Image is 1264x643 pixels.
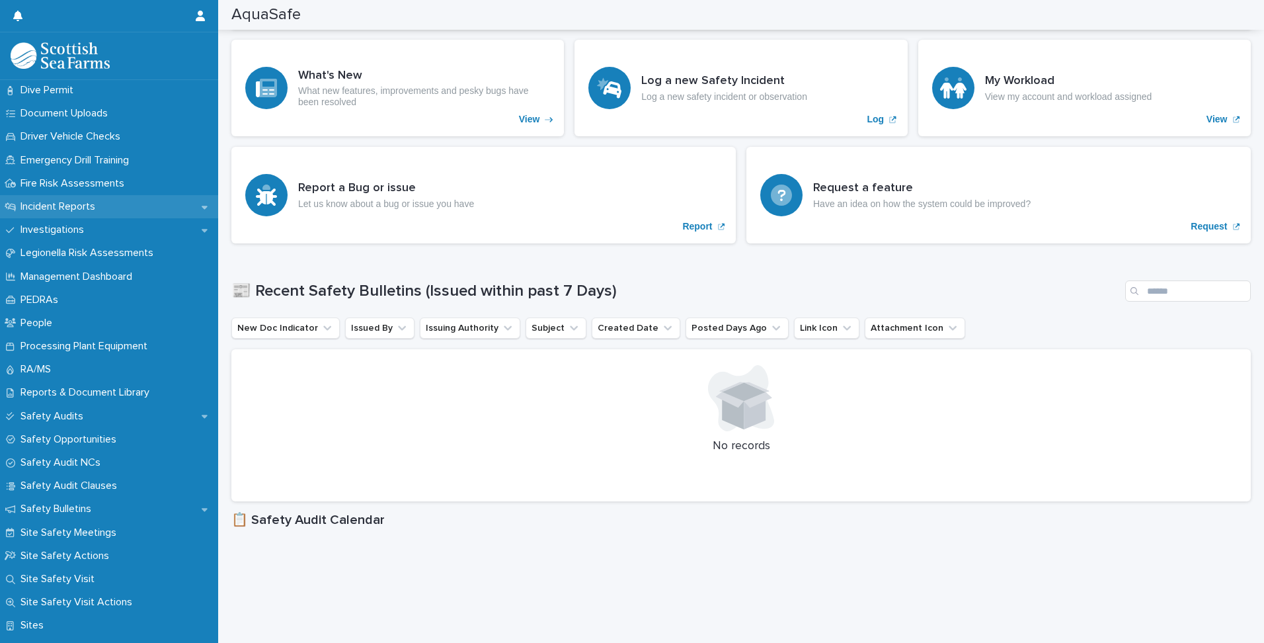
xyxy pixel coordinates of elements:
[813,198,1031,210] p: Have an idea on how the system could be improved?
[247,439,1235,454] p: No records
[15,433,127,446] p: Safety Opportunities
[641,74,807,89] h3: Log a new Safety Incident
[231,512,1251,528] h1: 📋 Safety Audit Calendar
[231,318,340,339] button: New Doc Indicator
[15,294,69,306] p: PEDRAs
[865,318,965,339] button: Attachment Icon
[298,198,474,210] p: Let us know about a bug or issue you have
[15,386,160,399] p: Reports & Document Library
[15,550,120,562] p: Site Safety Actions
[231,40,564,136] a: View
[15,200,106,213] p: Incident Reports
[918,40,1251,136] a: View
[15,527,127,539] p: Site Safety Meetings
[231,5,301,24] h2: AquaSafe
[231,147,736,243] a: Report
[345,318,415,339] button: Issued By
[15,317,63,329] p: People
[15,480,128,492] p: Safety Audit Clauses
[15,177,135,190] p: Fire Risk Assessments
[15,456,111,469] p: Safety Audit NCs
[641,91,807,103] p: Log a new safety incident or observation
[15,84,84,97] p: Dive Permit
[574,40,907,136] a: Log
[794,318,859,339] button: Link Icon
[15,503,102,515] p: Safety Bulletins
[1125,280,1251,302] input: Search
[813,181,1031,196] h3: Request a feature
[15,224,95,236] p: Investigations
[985,74,1152,89] h3: My Workload
[15,271,143,283] p: Management Dashboard
[231,282,1120,301] h1: 📰 Recent Safety Bulletins (Issued within past 7 Days)
[298,181,474,196] h3: Report a Bug or issue
[298,69,550,83] h3: What's New
[1206,114,1228,125] p: View
[15,107,118,120] p: Document Uploads
[686,318,789,339] button: Posted Days Ago
[526,318,586,339] button: Subject
[15,154,139,167] p: Emergency Drill Training
[15,363,61,376] p: RA/MS
[519,114,540,125] p: View
[15,596,143,609] p: Site Safety Visit Actions
[15,247,164,259] p: Legionella Risk Assessments
[592,318,680,339] button: Created Date
[15,573,105,585] p: Site Safety Visit
[15,410,94,423] p: Safety Audits
[15,340,158,353] p: Processing Plant Equipment
[420,318,520,339] button: Issuing Authority
[867,114,885,125] p: Log
[985,91,1152,103] p: View my account and workload assigned
[1191,221,1227,232] p: Request
[682,221,712,232] p: Report
[11,42,110,69] img: bPIBxiqnSb2ggTQWdOVV
[15,130,131,143] p: Driver Vehicle Checks
[746,147,1251,243] a: Request
[298,85,550,108] p: What new features, improvements and pesky bugs have been resolved
[15,619,54,632] p: Sites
